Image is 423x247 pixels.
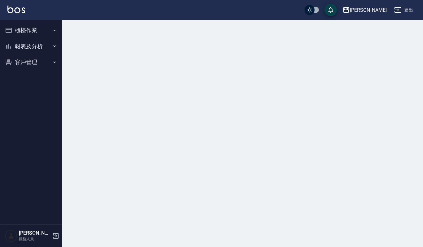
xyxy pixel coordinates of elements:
[350,6,387,14] div: [PERSON_NAME]
[7,6,25,13] img: Logo
[340,4,389,16] button: [PERSON_NAME]
[19,230,51,236] h5: [PERSON_NAME]
[2,54,59,70] button: 客戶管理
[2,22,59,38] button: 櫃檯作業
[2,38,59,54] button: 報表及分析
[324,4,337,16] button: save
[392,4,416,16] button: 登出
[19,236,51,242] p: 服務人員
[5,230,17,242] img: Person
